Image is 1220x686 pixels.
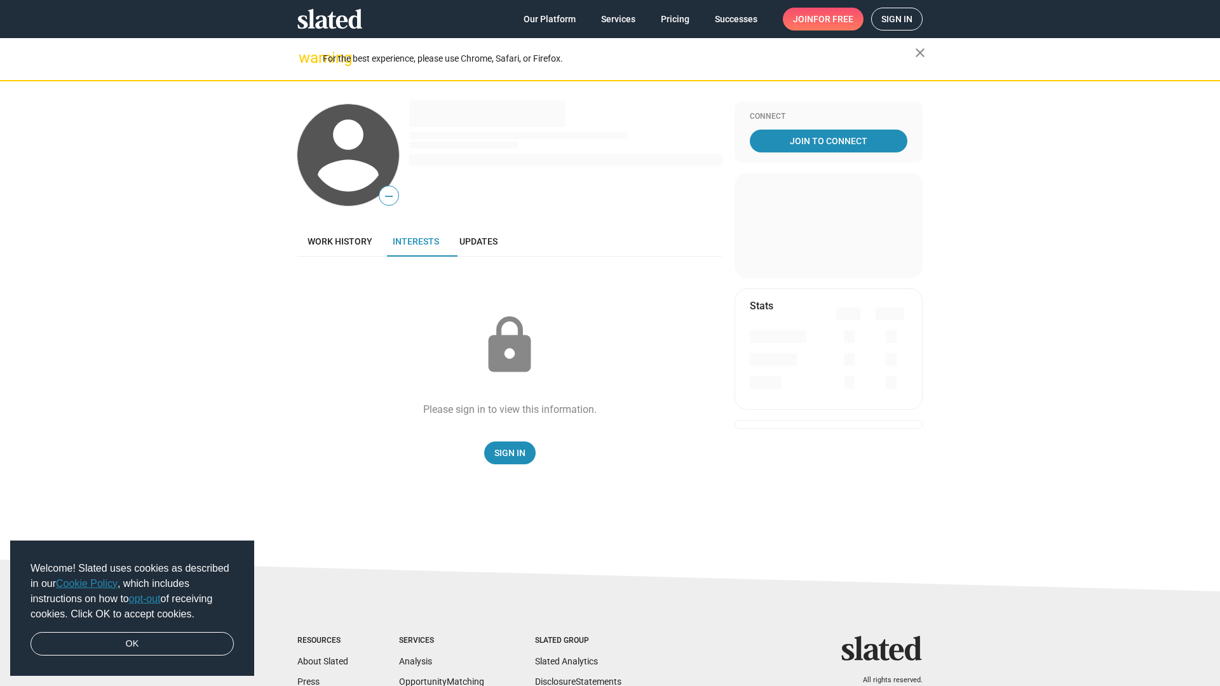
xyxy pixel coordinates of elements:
a: Updates [449,226,508,257]
div: Resources [297,636,348,646]
a: Slated Analytics [535,656,598,666]
mat-icon: close [912,45,928,60]
mat-icon: warning [299,50,314,65]
div: Please sign in to view this information. [423,403,597,416]
div: Slated Group [535,636,621,646]
span: Updates [459,236,498,246]
span: Work history [308,236,372,246]
a: opt-out [129,593,161,604]
a: Analysis [399,656,432,666]
a: Successes [705,8,768,30]
span: Interests [393,236,439,246]
a: Joinfor free [783,8,864,30]
a: Sign In [484,441,536,464]
div: For the best experience, please use Chrome, Safari, or Firefox. [323,50,915,67]
span: Sign in [881,8,912,30]
a: dismiss cookie message [30,632,234,656]
a: Work history [297,226,383,257]
a: Sign in [871,8,923,30]
span: Our Platform [524,8,576,30]
span: Successes [715,8,757,30]
mat-icon: lock [478,314,541,377]
span: Sign In [494,441,525,464]
div: Services [399,636,484,646]
div: Connect [750,112,907,122]
a: Join To Connect [750,130,907,152]
a: About Slated [297,656,348,666]
div: cookieconsent [10,541,254,676]
span: Welcome! Slated uses cookies as described in our , which includes instructions on how to of recei... [30,561,234,622]
a: Cookie Policy [56,578,118,589]
span: Join [793,8,853,30]
mat-card-title: Stats [750,299,773,313]
a: Services [591,8,646,30]
span: for free [813,8,853,30]
a: Pricing [651,8,700,30]
span: — [379,188,398,205]
span: Pricing [661,8,689,30]
a: Interests [383,226,449,257]
span: Services [601,8,635,30]
span: Join To Connect [752,130,905,152]
a: Our Platform [513,8,586,30]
